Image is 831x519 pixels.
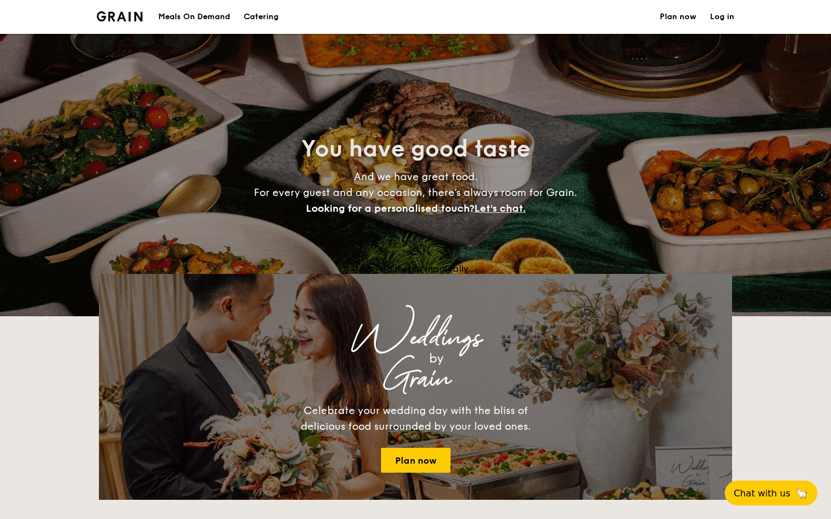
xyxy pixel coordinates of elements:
div: by [240,348,633,369]
a: Logotype [97,11,142,21]
button: Chat with us🦙 [725,481,817,505]
div: Loading menus magically... [99,263,732,274]
div: Celebrate your wedding day with the bliss of delicious food surrounded by your loved ones. [288,403,543,434]
span: 🦙 [795,487,808,500]
a: Plan now [381,448,451,473]
span: Let's chat. [474,202,526,215]
div: Grain [198,369,633,389]
span: Chat with us [734,488,790,499]
img: Grain [97,11,142,21]
div: Weddings [198,328,633,348]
